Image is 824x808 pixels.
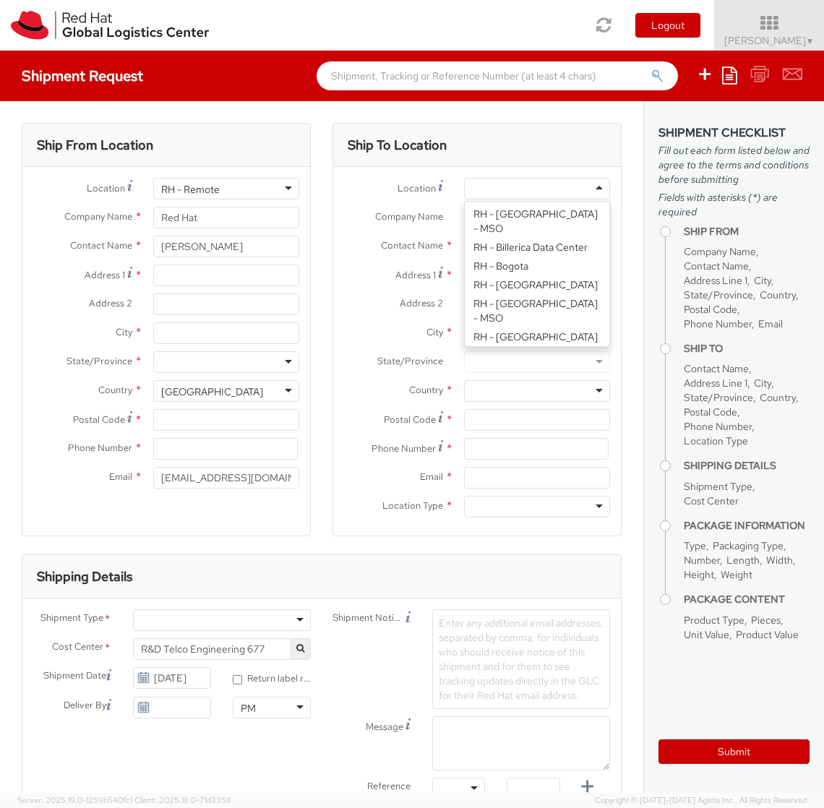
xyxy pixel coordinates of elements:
span: Product Value [736,628,799,641]
h4: Ship From [684,226,810,237]
span: Address Line 1 [684,274,747,287]
input: Return label required [233,675,242,684]
span: Postal Code [684,405,737,418]
span: Address Line 1 [684,377,747,390]
span: Contact Name [70,239,132,252]
span: Contact Name [684,259,749,272]
span: Phone Number [372,442,436,455]
span: Copyright © [DATE]-[DATE] Agistix Inc., All Rights Reserved [595,795,807,807]
span: Email [420,470,443,483]
span: Client: 2025.18.0-71d3358 [134,795,231,805]
h3: Ship To Location [348,138,447,152]
span: Reference [367,780,411,792]
label: Return label required [233,670,311,686]
h4: Package Content [684,594,810,605]
span: Address 1 [85,269,125,281]
div: [GEOGRAPHIC_DATA] [161,384,263,399]
span: Server: 2025.19.0-1259b540fc1 [17,795,132,805]
span: Country [760,288,796,301]
span: Contact Name [684,362,749,375]
span: City [754,274,771,287]
span: Length [726,554,760,567]
span: Product Type [684,614,744,627]
span: Deliver By [64,699,106,715]
span: Postal Code [73,413,125,426]
span: Address 1 [395,269,436,281]
span: Company Name [64,210,132,223]
div: RH - [GEOGRAPHIC_DATA] - MSO [465,294,609,327]
span: City [116,326,132,338]
span: Phone Number [684,317,752,330]
span: State/Province [66,355,132,367]
span: Enter any additional email addresses, separated by comma, for individuals who should receive noti... [439,616,604,702]
h4: Package Information [684,520,810,531]
span: Company Name [375,210,443,223]
span: Shipment Date [43,669,106,685]
span: Location [398,182,436,194]
span: Weight [721,568,752,581]
span: Address 2 [400,297,443,309]
h4: Shipping Details [684,460,810,471]
span: R&D Telco Engineering 677 [133,638,311,660]
span: R&D Telco Engineering 677 [141,642,303,656]
span: Fill out each form listed below and agree to the terms and conditions before submitting [658,143,810,186]
div: RH - [GEOGRAPHIC_DATA] - MSO [465,205,609,238]
span: Pieces [751,614,781,627]
span: Country [409,384,443,396]
span: Number [684,554,720,567]
span: Cost Center [52,640,103,657]
span: Phone Number [684,420,752,433]
div: RH - [GEOGRAPHIC_DATA] [465,327,609,346]
span: Location Type [684,434,748,447]
div: RH - [GEOGRAPHIC_DATA] [465,275,609,294]
span: City [426,326,443,338]
span: Width [766,554,793,567]
span: Message [366,721,403,733]
span: Cost Center [684,494,739,507]
span: Location Type [382,499,443,512]
span: Location [87,182,125,194]
span: Shipment Notification [332,611,405,627]
span: Contact Name [381,239,443,252]
h3: Ship From Location [37,138,153,152]
span: Type [684,539,706,552]
span: State/Province [684,288,753,301]
span: Packaging Type [713,539,784,552]
span: Company Name [684,245,756,258]
span: Height [684,568,714,581]
div: RH - Remote [161,182,220,197]
button: Submit [658,739,810,764]
span: Postal Code [384,413,436,426]
span: Address 2 [89,297,132,309]
span: State/Province [684,391,753,404]
img: rh-logistics-00dfa346123c4ec078e1.svg [11,11,209,40]
div: RH - Billerica Data Center [465,238,609,257]
span: ▼ [806,35,815,47]
span: Email [758,317,783,330]
span: Fields with asterisks (*) are required [658,190,810,219]
h4: Shipment Request [22,68,143,84]
span: City [754,377,771,390]
span: Shipment Type [684,480,752,493]
div: RH - Bogota [465,257,609,275]
span: Shipment Type [40,611,103,628]
h3: Shipping Details [37,570,132,584]
span: State/Province [377,355,443,367]
span: Phone Number [68,442,132,454]
button: Logout [635,13,700,38]
input: Shipment, Tracking or Reference Number (at least 4 chars) [317,61,678,90]
h4: Ship To [684,343,810,354]
span: Country [98,384,132,396]
h3: Shipment Checklist [658,126,810,139]
span: Postal Code [684,303,737,316]
span: [PERSON_NAME] [724,34,815,47]
span: Country [760,391,796,404]
span: Unit Value [684,628,729,641]
span: Email [109,470,132,483]
div: PM [241,701,256,715]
